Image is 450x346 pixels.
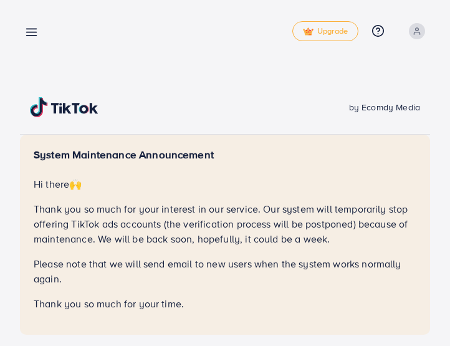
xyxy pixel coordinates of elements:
span: 🙌 [69,177,82,191]
p: Please note that we will send email to new users when the system works normally again. [34,256,416,286]
h5: System Maintenance Announcement [34,148,416,161]
img: tick [303,27,314,36]
img: TikTok [30,97,98,117]
span: by Ecomdy Media [349,101,420,113]
p: Hi there [34,176,416,191]
p: Thank you so much for your time. [34,296,416,311]
p: Thank you so much for your interest in our service. Our system will temporarily stop offering Tik... [34,201,416,246]
span: Upgrade [303,27,348,36]
a: tickUpgrade [292,21,358,41]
